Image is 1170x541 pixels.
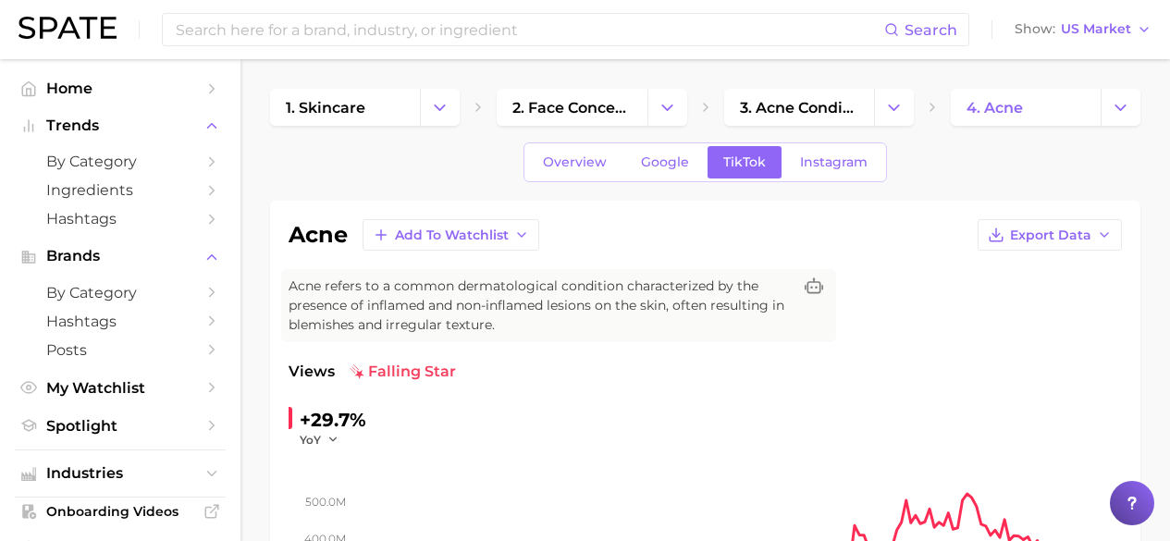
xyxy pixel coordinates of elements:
[723,154,766,170] span: TikTok
[300,432,339,448] button: YoY
[740,99,858,117] span: 3. acne condition
[46,465,194,482] span: Industries
[395,227,509,243] span: Add to Watchlist
[15,112,226,140] button: Trends
[15,412,226,440] a: Spotlight
[15,307,226,336] a: Hashtags
[784,146,883,178] a: Instagram
[800,154,868,170] span: Instagram
[300,432,321,448] span: YoY
[289,361,335,383] span: Views
[647,89,687,126] button: Change Category
[1101,89,1140,126] button: Change Category
[1015,24,1055,34] span: Show
[18,17,117,39] img: SPATE
[15,374,226,402] a: My Watchlist
[15,74,226,103] a: Home
[1010,227,1091,243] span: Export Data
[15,460,226,487] button: Industries
[350,364,364,379] img: falling star
[15,278,226,307] a: by Category
[497,89,647,126] a: 2. face concerns
[46,417,194,435] span: Spotlight
[46,153,194,170] span: by Category
[46,181,194,199] span: Ingredients
[420,89,460,126] button: Change Category
[15,176,226,204] a: Ingredients
[363,219,539,251] button: Add to Watchlist
[289,277,792,335] span: Acne refers to a common dermatological condition characterized by the presence of inflamed and no...
[1010,18,1156,42] button: ShowUS Market
[289,224,348,246] h1: acne
[15,147,226,176] a: by Category
[350,361,456,383] span: falling star
[15,336,226,364] a: Posts
[15,242,226,270] button: Brands
[15,204,226,233] a: Hashtags
[46,503,194,520] span: Onboarding Videos
[708,146,782,178] a: TikTok
[46,248,194,264] span: Brands
[724,89,874,126] a: 3. acne condition
[305,494,346,508] tspan: 500.0m
[300,405,366,435] div: +29.7%
[286,99,365,117] span: 1. skincare
[46,341,194,359] span: Posts
[174,14,884,45] input: Search here for a brand, industry, or ingredient
[270,89,420,126] a: 1. skincare
[46,379,194,397] span: My Watchlist
[625,146,705,178] a: Google
[951,89,1101,126] a: 4. acne
[967,99,1023,117] span: 4. acne
[978,219,1122,251] button: Export Data
[527,146,622,178] a: Overview
[46,284,194,301] span: by Category
[46,80,194,97] span: Home
[641,154,689,170] span: Google
[15,498,226,525] a: Onboarding Videos
[46,313,194,330] span: Hashtags
[46,117,194,134] span: Trends
[905,21,957,39] span: Search
[543,154,607,170] span: Overview
[46,210,194,227] span: Hashtags
[1061,24,1131,34] span: US Market
[874,89,914,126] button: Change Category
[512,99,631,117] span: 2. face concerns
